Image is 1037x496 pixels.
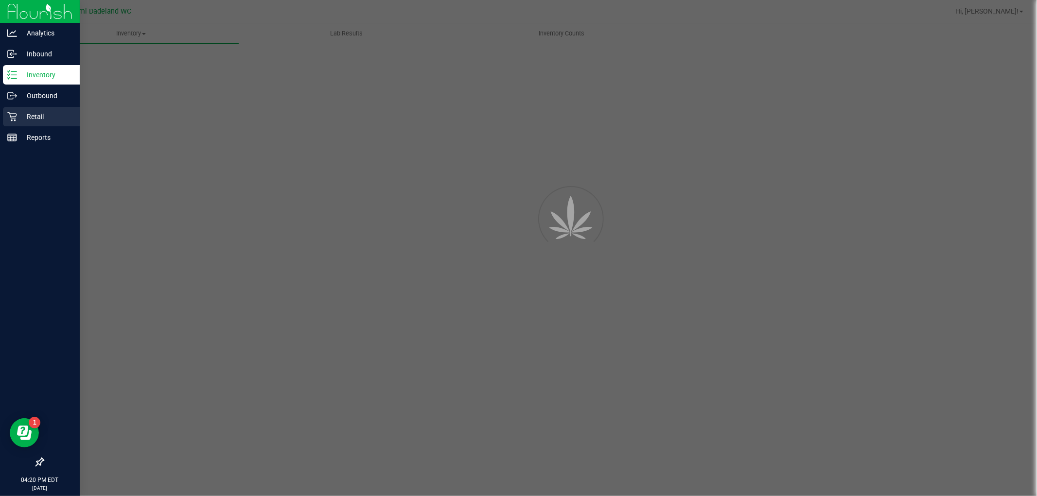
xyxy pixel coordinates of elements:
p: Retail [17,111,75,122]
p: 04:20 PM EDT [4,476,75,484]
inline-svg: Retail [7,112,17,121]
inline-svg: Analytics [7,28,17,38]
iframe: Resource center unread badge [29,417,40,428]
p: [DATE] [4,484,75,492]
p: Inventory [17,69,75,81]
inline-svg: Inventory [7,70,17,80]
inline-svg: Outbound [7,91,17,101]
iframe: Resource center [10,418,39,447]
inline-svg: Reports [7,133,17,142]
p: Reports [17,132,75,143]
p: Inbound [17,48,75,60]
p: Outbound [17,90,75,102]
inline-svg: Inbound [7,49,17,59]
p: Analytics [17,27,75,39]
